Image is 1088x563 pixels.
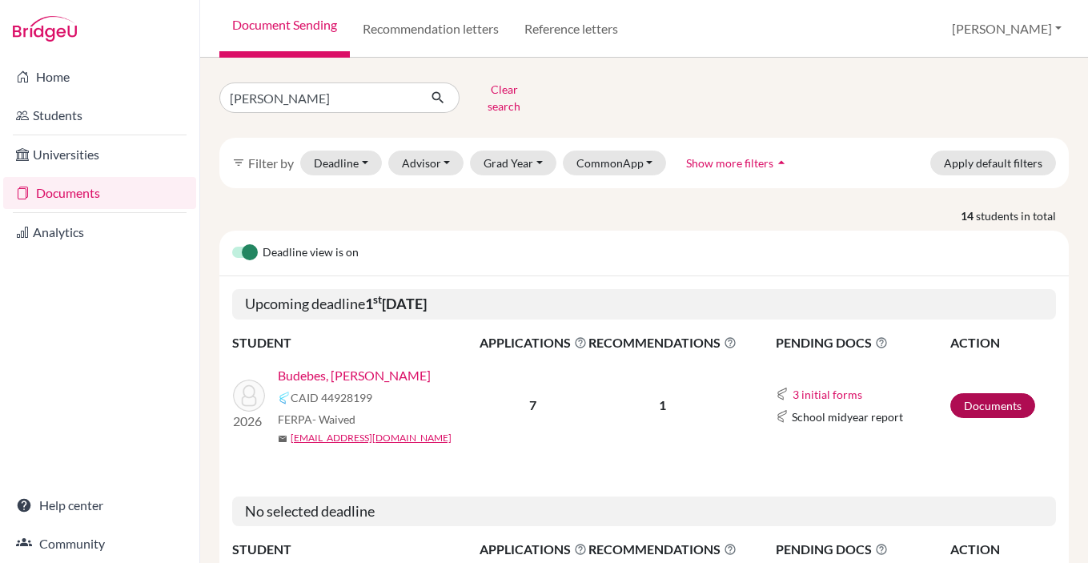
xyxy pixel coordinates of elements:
input: Find student by name... [219,82,418,113]
button: Grad Year [470,151,556,175]
h5: Upcoming deadline [232,289,1056,320]
th: STUDENT [232,332,479,353]
a: [EMAIL_ADDRESS][DOMAIN_NAME] [291,431,452,445]
button: 3 initial forms [792,385,863,404]
span: CAID 44928199 [291,389,372,406]
p: 1 [588,396,737,415]
th: ACTION [949,332,1056,353]
a: Universities [3,139,196,171]
button: Advisor [388,151,464,175]
span: APPLICATIONS [480,540,587,559]
span: RECOMMENDATIONS [588,333,737,352]
span: PENDING DOCS [776,333,949,352]
img: Budebes, Sara [233,380,265,412]
p: 2026 [233,412,265,431]
img: Common App logo [776,410,789,423]
i: arrow_drop_up [773,155,789,171]
span: - Waived [312,412,355,426]
b: 1 [DATE] [365,295,427,312]
span: RECOMMENDATIONS [588,540,737,559]
span: mail [278,434,287,444]
a: Analytics [3,216,196,248]
span: Deadline view is on [263,243,359,263]
i: filter_list [232,156,245,169]
span: Filter by [248,155,294,171]
strong: 14 [961,207,976,224]
button: [PERSON_NAME] [945,14,1069,44]
th: ACTION [949,539,1056,560]
sup: st [373,293,382,306]
span: School midyear report [792,408,903,425]
a: Documents [3,177,196,209]
button: Clear search [460,77,548,119]
img: Bridge-U [13,16,77,42]
a: Help center [3,489,196,521]
span: FERPA [278,411,355,428]
a: Home [3,61,196,93]
a: Documents [950,393,1035,418]
a: Students [3,99,196,131]
img: Common App logo [776,388,789,400]
b: 7 [529,397,536,412]
button: Apply default filters [930,151,1056,175]
h5: No selected deadline [232,497,1056,527]
span: PENDING DOCS [776,540,949,559]
button: CommonApp [563,151,667,175]
span: students in total [976,207,1069,224]
img: Common App logo [278,392,291,404]
span: Show more filters [686,156,773,170]
th: STUDENT [232,539,479,560]
button: Deadline [300,151,382,175]
span: APPLICATIONS [480,333,587,352]
a: Community [3,528,196,560]
button: Show more filtersarrow_drop_up [672,151,803,175]
a: Budebes, [PERSON_NAME] [278,366,431,385]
